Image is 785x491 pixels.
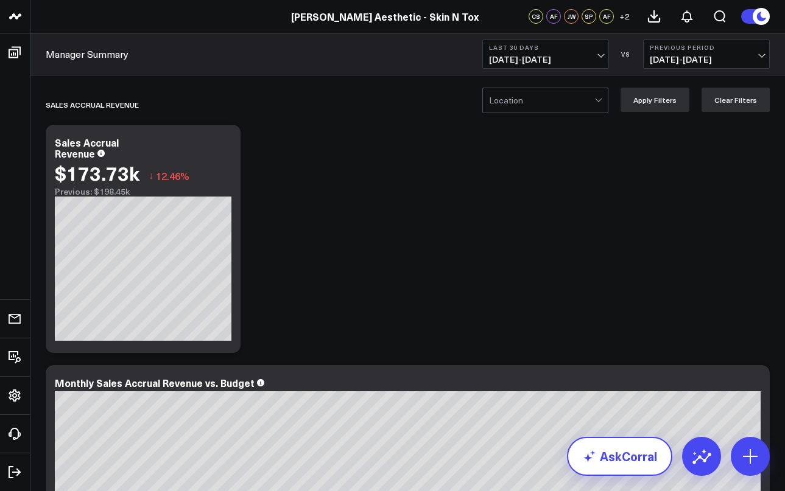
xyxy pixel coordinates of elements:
div: Previous: $198.45k [55,187,231,197]
span: ↓ [149,168,153,184]
div: Monthly Sales Accrual Revenue vs. Budget [55,376,255,389]
div: $173.73k [55,162,139,184]
b: Previous Period [650,44,763,51]
a: AskCorral [567,437,672,476]
div: Sales Accrual Revenue [55,136,119,160]
button: Last 30 Days[DATE]-[DATE] [482,40,609,69]
div: SP [582,9,596,24]
button: +2 [617,9,632,24]
div: JW [564,9,579,24]
div: AF [546,9,561,24]
button: Apply Filters [621,88,689,112]
a: Manager Summary [46,47,128,61]
div: VS [615,50,637,58]
span: 12.46% [156,169,189,183]
div: AF [599,9,614,24]
button: Clear Filters [702,88,770,112]
button: Previous Period[DATE]-[DATE] [643,40,770,69]
span: [DATE] - [DATE] [489,55,602,64]
a: [PERSON_NAME] Aesthetic - Skin N Tox [291,10,479,23]
span: [DATE] - [DATE] [650,55,763,64]
div: Sales Accrual Revenue [46,91,139,119]
b: Last 30 Days [489,44,602,51]
div: CS [529,9,543,24]
span: + 2 [619,12,630,21]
